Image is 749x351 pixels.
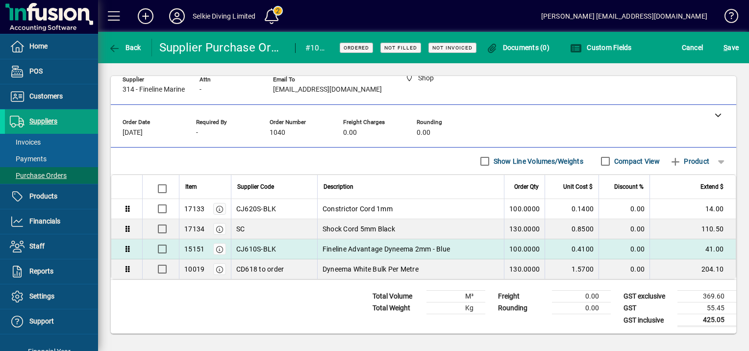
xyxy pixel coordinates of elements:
[504,259,545,279] td: 130.0000
[649,259,736,279] td: 204.10
[5,309,98,334] a: Support
[29,217,60,225] span: Financials
[568,39,634,56] button: Custom Fields
[193,8,256,24] div: Selkie Diving Limited
[184,264,204,274] div: 10019
[159,40,285,55] div: Supplier Purchase Order
[619,291,677,302] td: GST exclusive
[679,39,706,56] button: Cancel
[5,84,98,109] a: Customers
[619,314,677,326] td: GST inclusive
[29,192,57,200] span: Products
[5,209,98,234] a: Financials
[665,152,714,170] button: Product
[514,181,539,192] span: Order Qty
[5,150,98,167] a: Payments
[493,302,552,314] td: Rounding
[417,129,430,137] span: 0.00
[483,39,552,56] button: Documents (0)
[29,242,45,250] span: Staff
[5,184,98,209] a: Products
[545,259,599,279] td: 1.5700
[5,34,98,59] a: Home
[98,39,152,56] app-page-header-button: Back
[724,44,727,51] span: S
[5,167,98,184] a: Purchase Orders
[541,8,707,24] div: [PERSON_NAME] [EMAIL_ADDRESS][DOMAIN_NAME]
[237,181,274,192] span: Supplier Code
[493,291,552,302] td: Freight
[344,45,369,51] span: Ordered
[106,39,144,56] button: Back
[677,302,736,314] td: 55.45
[323,264,419,274] span: Dyneema White Bulk Per Metre
[273,86,382,94] span: [EMAIL_ADDRESS][DOMAIN_NAME]
[184,204,204,214] div: 17133
[231,259,317,279] td: CD618 to order
[5,284,98,309] a: Settings
[231,239,317,259] td: CJ610S-BLK
[29,67,43,75] span: POS
[552,291,611,302] td: 0.00
[570,44,632,51] span: Custom Fields
[343,129,357,137] span: 0.00
[563,181,593,192] span: Unit Cost $
[545,219,599,239] td: 0.8500
[721,39,741,56] button: Save
[677,291,736,302] td: 369.60
[619,302,677,314] td: GST
[700,181,724,192] span: Extend $
[504,239,545,259] td: 100.0000
[426,291,485,302] td: M³
[612,156,660,166] label: Compact View
[323,244,450,254] span: Fineline Advantage Dyneema 2mm - Blue
[123,129,143,137] span: [DATE]
[599,239,649,259] td: 0.00
[5,134,98,150] a: Invoices
[599,259,649,279] td: 0.00
[5,234,98,259] a: Staff
[492,156,583,166] label: Show Line Volumes/Weights
[426,302,485,314] td: Kg
[649,219,736,239] td: 110.50
[29,117,57,125] span: Suppliers
[649,199,736,219] td: 14.00
[486,44,549,51] span: Documents (0)
[682,40,703,55] span: Cancel
[649,239,736,259] td: 41.00
[323,204,393,214] span: Constrictor Cord 1mm
[200,86,201,94] span: -
[545,199,599,219] td: 0.1400
[29,317,54,325] span: Support
[504,219,545,239] td: 130.0000
[123,86,185,94] span: 314 - Fineline Marine
[29,292,54,300] span: Settings
[10,138,41,146] span: Invoices
[184,224,204,234] div: 17134
[196,129,198,137] span: -
[504,199,545,219] td: 100.0000
[29,42,48,50] span: Home
[670,153,709,169] span: Product
[552,302,611,314] td: 0.00
[368,291,426,302] td: Total Volume
[231,199,317,219] td: CJ620S-BLK
[724,40,739,55] span: ave
[323,224,395,234] span: Shock Cord 5mm Black
[324,181,353,192] span: Description
[184,244,204,254] div: 15151
[545,239,599,259] td: 0.4100
[5,59,98,84] a: POS
[677,314,736,326] td: 425.05
[108,44,141,51] span: Back
[599,199,649,219] td: 0.00
[368,302,426,314] td: Total Weight
[270,129,285,137] span: 1040
[384,45,417,51] span: Not Filled
[614,181,644,192] span: Discount %
[5,259,98,284] a: Reports
[10,172,67,179] span: Purchase Orders
[305,40,327,56] div: #1040
[29,92,63,100] span: Customers
[29,267,53,275] span: Reports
